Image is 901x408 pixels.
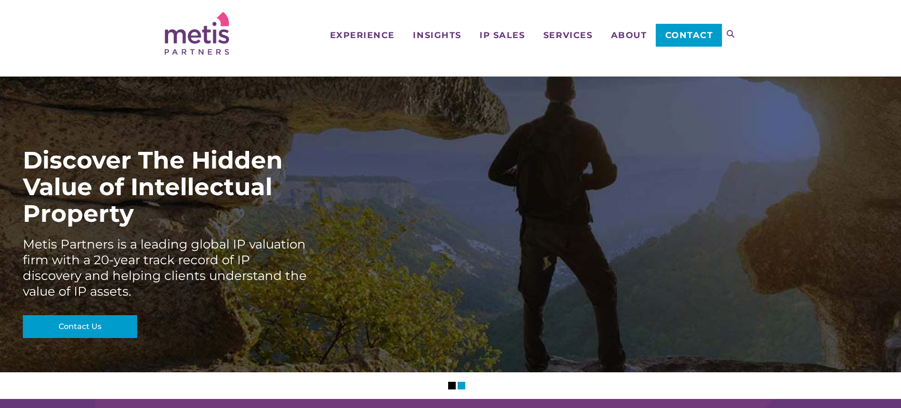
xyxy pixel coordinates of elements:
[23,147,309,227] div: Discover The Hidden Value of Intellectual Property
[330,31,395,40] span: Experience
[413,31,461,40] span: Insights
[165,12,229,55] img: Metis Partners
[543,31,592,40] span: Services
[665,31,713,40] span: Contact
[458,382,465,389] li: Slider Page 2
[656,24,722,47] a: Contact
[23,237,309,299] div: Metis Partners is a leading global IP valuation firm with a 20-year track record of IP discovery ...
[448,382,456,389] li: Slider Page 1
[480,31,525,40] span: IP Sales
[23,315,137,338] a: Contact Us
[611,31,647,40] span: About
